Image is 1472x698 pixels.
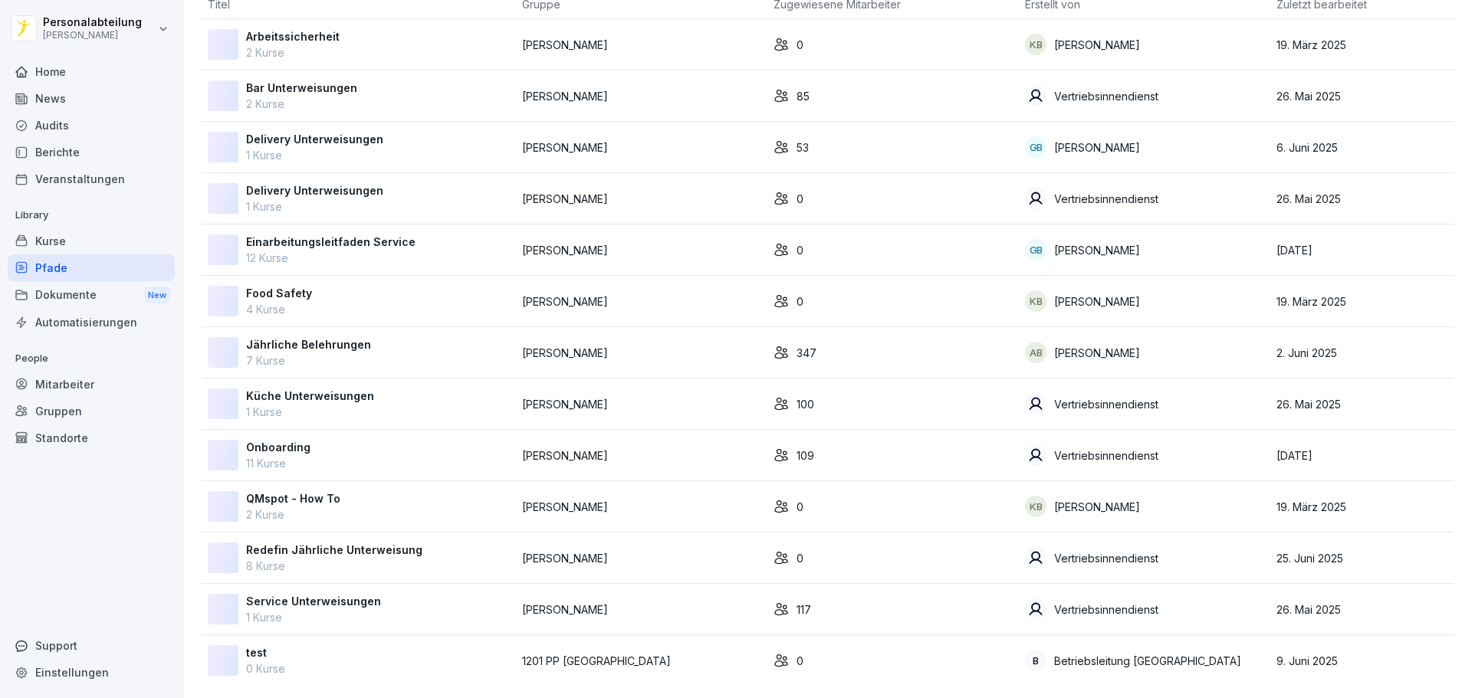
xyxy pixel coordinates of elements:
[1054,345,1140,361] p: [PERSON_NAME]
[246,490,340,506] p: QMspot - How To
[1054,550,1158,566] p: Vertriebsinnendienst
[522,293,761,310] p: [PERSON_NAME]
[144,287,170,304] div: New
[8,228,175,254] a: Kurse
[246,96,357,112] p: 2 Kurse
[246,439,310,455] p: Onboarding
[1025,496,1046,517] div: KB
[246,558,422,574] p: 8 Kurse
[246,250,416,266] p: 12 Kurse
[246,644,285,660] p: test
[8,281,175,310] a: DokumenteNew
[246,593,381,609] p: Service Unterweisungen
[246,336,371,352] p: Jährliche Belehrungen
[8,659,175,686] a: Einstellungen
[1054,37,1140,53] p: [PERSON_NAME]
[797,447,814,464] p: 109
[522,191,761,207] p: [PERSON_NAME]
[246,455,310,471] p: 11 Kurse
[797,345,816,361] p: 347
[1025,650,1046,671] div: B
[522,499,761,515] p: [PERSON_NAME]
[1276,88,1447,104] p: 26. Mai 2025
[1276,293,1447,310] p: 19. März 2025
[797,88,810,104] p: 85
[797,499,803,515] p: 0
[1054,88,1158,104] p: Vertriebsinnendienst
[1054,396,1158,412] p: Vertriebsinnendienst
[522,653,761,669] p: 1201 PP [GEOGRAPHIC_DATA]
[246,388,374,404] p: Küche Unterweisungen
[1054,242,1140,258] p: [PERSON_NAME]
[1276,447,1447,464] p: [DATE]
[246,234,416,250] p: Einarbeitungsleitfaden Service
[246,542,422,558] p: Redefin Jährliche Unterweisung
[246,198,383,215] p: 1 Kurse
[246,404,374,420] p: 1 Kurse
[8,254,175,281] a: Pfade
[8,112,175,139] a: Audits
[8,281,175,310] div: Dokumente
[8,309,175,336] a: Automatisierungen
[522,345,761,361] p: [PERSON_NAME]
[246,506,340,523] p: 2 Kurse
[1054,653,1241,669] p: Betriebsleitung [GEOGRAPHIC_DATA]
[797,550,803,566] p: 0
[8,203,175,228] p: Library
[1054,499,1140,515] p: [PERSON_NAME]
[1025,34,1046,55] div: KB
[1276,345,1447,361] p: 2. Juni 2025
[522,37,761,53] p: [PERSON_NAME]
[8,165,175,192] a: Veranstaltungen
[1054,447,1158,464] p: Vertriebsinnendienst
[522,88,761,104] p: [PERSON_NAME]
[1276,37,1447,53] p: 19. März 2025
[1276,550,1447,566] p: 25. Juni 2025
[246,301,312,317] p: 4 Kurse
[246,28,340,44] p: Arbeitssicherheit
[246,80,357,96] p: Bar Unterweisungen
[522,242,761,258] p: [PERSON_NAME]
[1054,293,1140,310] p: [PERSON_NAME]
[246,147,383,163] p: 1 Kurse
[246,182,383,198] p: Delivery Unterweisungen
[8,398,175,424] a: Gruppen
[8,139,175,165] a: Berichte
[8,346,175,371] p: People
[246,660,285,677] p: 0 Kurse
[1276,242,1447,258] p: [DATE]
[246,285,312,301] p: Food Safety
[8,424,175,451] a: Standorte
[797,601,811,618] p: 117
[797,139,809,156] p: 53
[1276,396,1447,412] p: 26. Mai 2025
[797,293,803,310] p: 0
[246,609,381,625] p: 1 Kurse
[8,58,175,85] a: Home
[1025,342,1046,363] div: AB
[797,396,814,412] p: 100
[522,396,761,412] p: [PERSON_NAME]
[1276,499,1447,515] p: 19. März 2025
[8,632,175,659] div: Support
[1025,290,1046,312] div: KB
[797,653,803,669] p: 0
[246,131,383,147] p: Delivery Unterweisungen
[8,371,175,398] a: Mitarbeiter
[246,352,371,369] p: 7 Kurse
[522,447,761,464] p: [PERSON_NAME]
[1054,139,1140,156] p: [PERSON_NAME]
[522,139,761,156] p: [PERSON_NAME]
[1276,139,1447,156] p: 6. Juni 2025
